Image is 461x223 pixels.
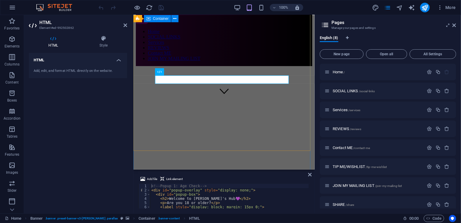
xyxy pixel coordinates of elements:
[166,176,183,183] span: Link element
[427,183,432,188] div: Settings
[331,203,424,206] div: SHARE/share
[7,98,17,103] p: Boxes
[444,145,450,150] div: Remove
[444,183,450,188] div: Remove
[153,17,169,20] span: Container
[139,215,155,222] span: Click to select. Double-click to edit
[350,127,361,131] span: /reviews
[5,80,19,85] p: Content
[366,165,387,169] span: /tip-me-wishlist
[444,88,450,93] div: Remove
[29,35,80,48] h4: HTML
[146,4,153,11] i: Reload page
[331,25,444,31] h3: Manage your pages and settings
[412,52,453,56] span: All Settings
[366,49,407,59] button: Open all
[139,201,151,205] div: 5
[331,184,424,188] div: JOIN MY MAILING LIST/join-my-mailing-list
[359,90,375,93] span: /social-links
[372,4,379,11] button: design
[435,69,441,75] div: Duplicate
[139,205,151,209] div: 6
[444,126,450,131] div: Remove
[7,134,17,139] p: Tables
[426,215,441,222] span: Code
[139,192,151,197] div: 3
[333,89,375,93] span: Click to open page
[331,127,424,131] div: REVIEWS/reviews
[348,108,360,112] span: /services
[45,215,118,222] span: . banner .preset-banner-v3-[PERSON_NAME] .parallax
[30,215,43,222] span: Click to select. Double-click to edit
[384,4,391,11] i: Pages (Ctrl+Alt+S)
[420,3,430,12] button: publish
[427,107,432,112] div: Settings
[159,176,184,183] button: Link element
[408,4,415,11] i: AI Writer
[189,215,200,222] span: Click to select. Double-click to edit
[427,69,432,75] div: Settings
[320,49,364,59] button: New page
[427,145,432,150] div: Settings
[444,69,450,75] div: The startpage cannot be deleted
[346,203,354,206] span: /share
[146,4,153,11] button: reload
[449,215,456,222] button: Usercentrics
[353,146,370,150] span: /contact-me
[410,49,456,59] button: All Settings
[444,164,450,169] div: Remove
[39,25,115,31] h3: Element #ed-992502862
[427,88,432,93] div: Settings
[279,4,289,11] h6: 100%
[333,183,402,188] span: Click to open page
[444,107,450,112] div: Remove
[5,62,20,67] p: Columns
[333,108,360,112] span: Click to open page
[331,70,424,74] div: Home/
[4,26,20,31] p: Favorites
[435,202,441,207] div: Duplicate
[5,44,20,49] p: Elements
[320,35,456,47] div: Language Tabs
[139,197,151,201] div: 4
[435,126,441,131] div: Duplicate
[320,34,338,43] span: English (8)
[369,52,405,56] span: Open all
[435,145,441,150] div: Duplicate
[333,202,354,207] span: Click to open page
[139,184,151,188] div: 1
[435,164,441,169] div: Duplicate
[344,71,345,74] span: /
[444,202,450,207] div: Remove
[4,116,20,121] p: Accordion
[8,188,17,193] p: Slider
[270,4,291,11] button: 100%
[427,202,432,207] div: Settings
[427,164,432,169] div: Settings
[134,4,141,11] button: Click here to leave preview mode and continue editing
[421,4,428,11] i: Publish
[375,184,402,188] span: /join-my-mailing-list
[80,35,127,48] h4: Style
[30,215,200,222] nav: breadcrumb
[331,165,424,169] div: TIP ME/WISHLIST/tip-me-wishlist
[435,88,441,93] div: Duplicate
[158,215,180,222] span: . banner-content
[139,188,151,192] div: 2
[435,183,441,188] div: Duplicate
[424,215,444,222] button: Code
[437,5,456,11] span: More
[331,146,424,150] div: Contact ME/contact-me
[126,217,129,220] i: This element contains a background
[35,4,80,11] img: Editor Logo
[121,217,123,220] i: This element is a customizable preset
[5,152,19,157] p: Features
[435,3,458,12] button: More
[147,176,157,183] span: Add file
[435,107,441,112] div: Duplicate
[396,4,403,11] i: Navigator
[372,4,379,11] i: Design (Ctrl+Alt+Y)
[295,5,300,10] i: On resize automatically adjust zoom level to fit chosen device.
[333,164,387,169] span: Click to open page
